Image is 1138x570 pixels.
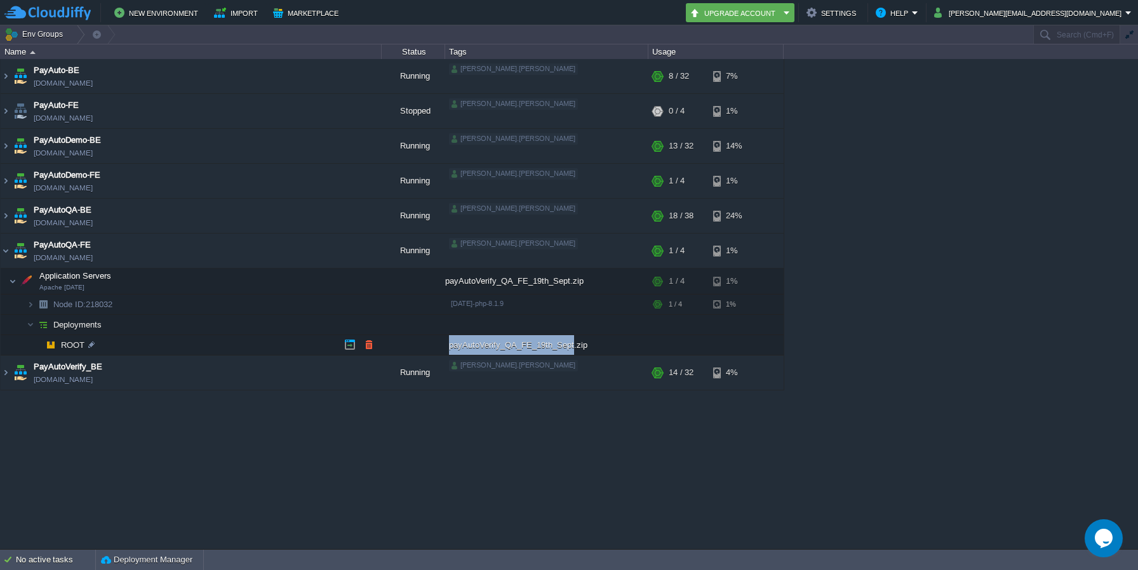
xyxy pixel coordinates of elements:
a: PayAutoDemo-FE [34,169,100,182]
a: PayAuto-FE [34,99,79,112]
a: [DOMAIN_NAME] [34,216,93,229]
button: Upgrade Account [690,5,780,20]
img: AMDAwAAAACH5BAEAAAAALAAAAAABAAEAAAICRAEAOw== [11,59,29,93]
div: 13 / 32 [669,129,693,163]
div: 18 / 38 [669,199,693,233]
img: AMDAwAAAACH5BAEAAAAALAAAAAABAAEAAAICRAEAOw== [34,335,42,355]
img: AMDAwAAAACH5BAEAAAAALAAAAAABAAEAAAICRAEAOw== [1,355,11,390]
img: AMDAwAAAACH5BAEAAAAALAAAAAABAAEAAAICRAEAOw== [1,94,11,128]
img: AMDAwAAAACH5BAEAAAAALAAAAAABAAEAAAICRAEAOw== [11,355,29,390]
img: AMDAwAAAACH5BAEAAAAALAAAAAABAAEAAAICRAEAOw== [42,335,60,355]
div: 0 / 4 [669,94,685,128]
a: [DOMAIN_NAME] [34,112,93,124]
span: Node ID: [53,300,86,309]
img: AMDAwAAAACH5BAEAAAAALAAAAAABAAEAAAICRAEAOw== [11,164,29,198]
div: Running [382,355,445,390]
div: Running [382,59,445,93]
div: 1% [713,94,754,128]
div: Stopped [382,94,445,128]
a: [DOMAIN_NAME] [34,251,93,264]
img: CloudJiffy [4,5,91,21]
button: Env Groups [4,25,67,43]
div: 4% [713,355,754,390]
button: Marketplace [273,5,342,20]
img: AMDAwAAAACH5BAEAAAAALAAAAAABAAEAAAICRAEAOw== [11,129,29,163]
div: Tags [446,44,648,59]
a: [DOMAIN_NAME] [34,182,93,194]
div: [PERSON_NAME].[PERSON_NAME] [449,238,578,249]
button: [PERSON_NAME][EMAIL_ADDRESS][DOMAIN_NAME] [934,5,1125,20]
span: 218032 [52,299,114,310]
div: 1% [713,295,754,314]
a: PayAuto-BE [34,64,79,77]
a: Node ID:218032 [52,299,114,310]
div: [PERSON_NAME].[PERSON_NAME] [449,63,578,75]
div: 1 / 4 [669,295,682,314]
a: PayAutoQA-FE [34,239,91,251]
span: [DATE]-php-8.1.9 [451,300,504,307]
div: payAutoVerify_QA_FE_19th_Sept.zip [445,335,648,355]
img: AMDAwAAAACH5BAEAAAAALAAAAAABAAEAAAICRAEAOw== [11,234,29,268]
a: ROOT [60,340,86,350]
div: Running [382,164,445,198]
div: 1% [713,234,754,268]
a: PayAutoDemo-BE [34,134,101,147]
div: 1 / 4 [669,164,685,198]
img: AMDAwAAAACH5BAEAAAAALAAAAAABAAEAAAICRAEAOw== [1,234,11,268]
a: Application ServersApache [DATE] [38,271,113,281]
a: [DOMAIN_NAME] [34,147,93,159]
img: AMDAwAAAACH5BAEAAAAALAAAAAABAAEAAAICRAEAOw== [9,268,17,294]
div: [PERSON_NAME].[PERSON_NAME] [449,98,578,110]
div: [PERSON_NAME].[PERSON_NAME] [449,133,578,145]
div: [PERSON_NAME].[PERSON_NAME] [449,203,578,215]
img: AMDAwAAAACH5BAEAAAAALAAAAAABAAEAAAICRAEAOw== [11,94,29,128]
img: AMDAwAAAACH5BAEAAAAALAAAAAABAAEAAAICRAEAOw== [34,315,52,335]
img: AMDAwAAAACH5BAEAAAAALAAAAAABAAEAAAICRAEAOw== [17,268,35,294]
div: Usage [649,44,783,59]
div: [PERSON_NAME].[PERSON_NAME] [449,168,578,180]
div: 8 / 32 [669,59,689,93]
img: AMDAwAAAACH5BAEAAAAALAAAAAABAAEAAAICRAEAOw== [1,59,11,93]
a: [DOMAIN_NAME] [34,77,93,89]
div: 7% [713,59,754,93]
img: AMDAwAAAACH5BAEAAAAALAAAAAABAAEAAAICRAEAOw== [1,129,11,163]
img: AMDAwAAAACH5BAEAAAAALAAAAAABAAEAAAICRAEAOw== [34,295,52,314]
a: PayAutoVerify_BE [34,361,102,373]
img: AMDAwAAAACH5BAEAAAAALAAAAAABAAEAAAICRAEAOw== [27,295,34,314]
iframe: chat widget [1085,519,1125,557]
div: Status [382,44,445,59]
div: Running [382,129,445,163]
div: payAutoVerify_QA_FE_19th_Sept.zip [445,268,648,294]
div: 1% [713,268,754,294]
button: Help [876,5,912,20]
div: 14 / 32 [669,355,693,390]
img: AMDAwAAAACH5BAEAAAAALAAAAAABAAEAAAICRAEAOw== [1,199,11,233]
img: AMDAwAAAACH5BAEAAAAALAAAAAABAAEAAAICRAEAOw== [27,315,34,335]
span: Application Servers [38,270,113,281]
img: AMDAwAAAACH5BAEAAAAALAAAAAABAAEAAAICRAEAOw== [11,199,29,233]
a: Deployments [52,319,104,330]
button: Settings [807,5,860,20]
img: AMDAwAAAACH5BAEAAAAALAAAAAABAAEAAAICRAEAOw== [30,51,36,54]
div: Running [382,234,445,268]
div: 14% [713,129,754,163]
button: New Environment [114,5,202,20]
img: AMDAwAAAACH5BAEAAAAALAAAAAABAAEAAAICRAEAOw== [1,164,11,198]
button: Import [214,5,262,20]
div: No active tasks [16,550,95,570]
span: [DOMAIN_NAME] [34,373,93,386]
a: PayAutoQA-BE [34,204,91,216]
span: Apache [DATE] [39,284,84,291]
div: [PERSON_NAME].[PERSON_NAME] [449,360,578,371]
div: 24% [713,199,754,233]
div: Running [382,199,445,233]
